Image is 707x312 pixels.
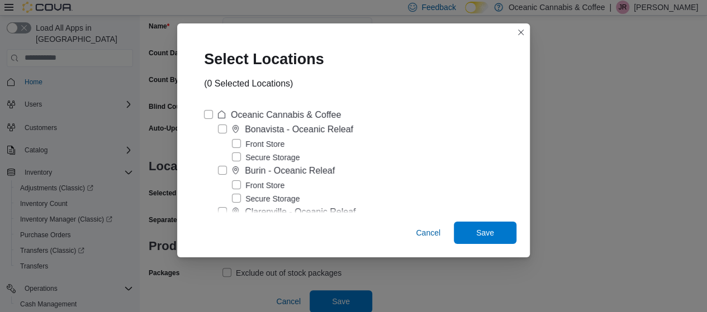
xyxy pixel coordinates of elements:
[204,77,293,90] div: (0 Selected Locations)
[191,37,347,77] div: Select Locations
[245,205,355,219] div: Clarenville - Oceanic Releaf
[416,227,440,238] span: Cancel
[232,137,284,151] label: Front Store
[245,123,353,136] div: Bonavista - Oceanic Releaf
[232,179,284,192] label: Front Store
[411,222,445,244] button: Cancel
[476,227,494,238] span: Save
[454,222,516,244] button: Save
[232,192,300,205] label: Secure Storage
[245,164,335,177] div: Burin - Oceanic Releaf
[514,26,528,39] button: Closes this modal window
[232,151,300,164] label: Secure Storage
[231,108,341,122] div: Oceanic Cannabis & Coffee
